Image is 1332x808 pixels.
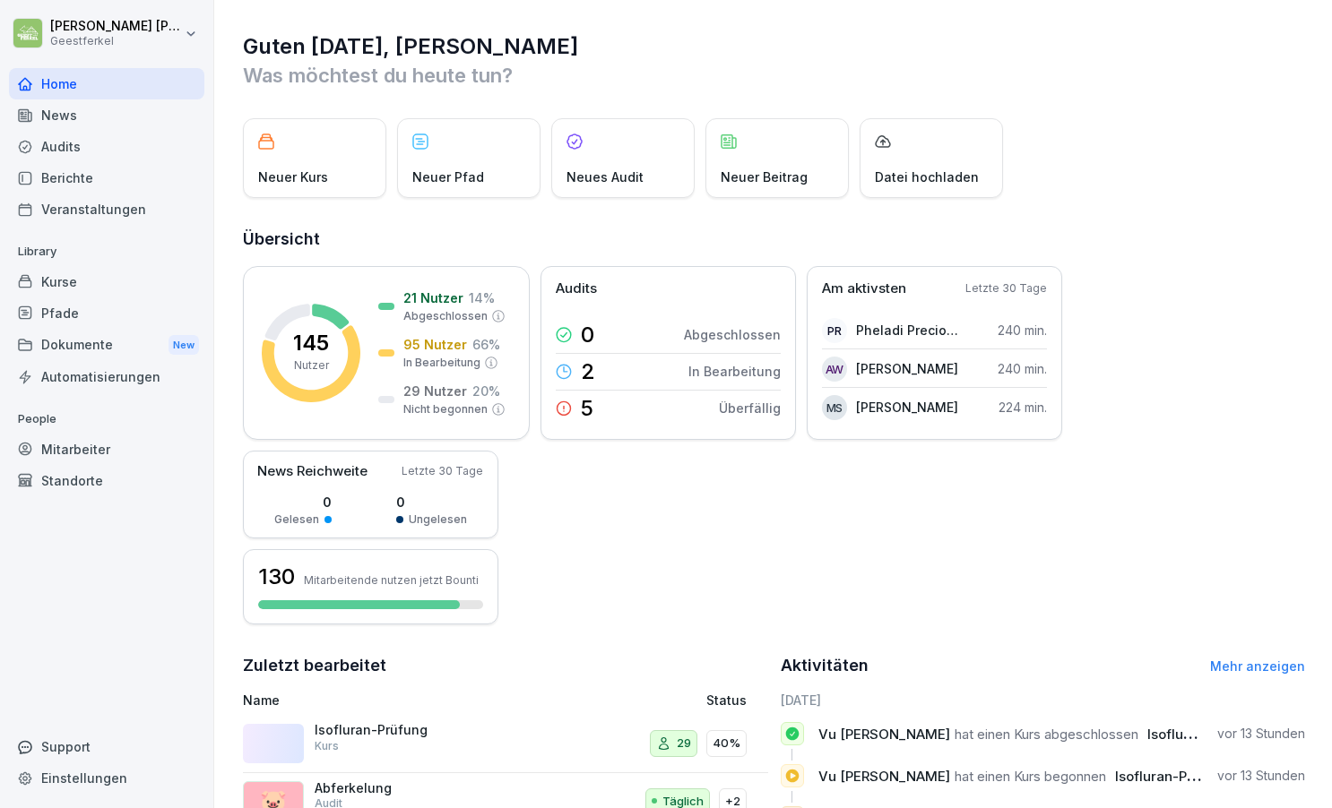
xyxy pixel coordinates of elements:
[403,308,488,324] p: Abgeschlossen
[315,722,494,738] p: Isofluran-Prüfung
[999,398,1047,417] p: 224 min.
[822,357,847,382] div: AW
[409,511,467,528] p: Ungelesen
[581,398,593,419] p: 5
[9,329,204,362] a: DokumenteNew
[856,359,958,378] p: [PERSON_NAME]
[258,562,295,592] h3: 130
[581,324,594,346] p: 0
[258,168,328,186] p: Neuer Kurs
[9,68,204,99] a: Home
[9,297,204,329] a: Pfade
[1115,768,1231,785] span: Isofluran-Prüfung
[9,762,204,794] a: Einstellungen
[257,461,368,482] p: News Reichweite
[781,691,1306,709] h6: [DATE]
[556,279,597,299] p: Audits
[9,405,204,434] p: People
[315,780,494,796] p: Abferkelung
[856,321,959,340] p: Pheladi Precious Rampheri
[1217,725,1305,743] p: vor 13 Stunden
[822,395,847,420] div: MS
[9,131,204,162] a: Audits
[856,398,958,417] p: [PERSON_NAME]
[472,335,500,354] p: 66 %
[403,355,480,371] p: In Bearbeitung
[567,168,644,186] p: Neues Audit
[243,227,1305,252] h2: Übersicht
[243,32,1305,61] h1: Guten [DATE], [PERSON_NAME]
[677,735,691,752] p: 29
[274,493,332,511] p: 0
[412,168,484,186] p: Neuer Pfad
[50,35,181,47] p: Geestferkel
[304,573,479,587] p: Mitarbeitende nutzen jetzt Bounti
[9,193,204,225] a: Veranstaltungen
[998,359,1047,378] p: 240 min.
[781,653,869,678] h2: Aktivitäten
[294,357,329,374] p: Nutzer
[9,237,204,266] p: Library
[955,726,1138,743] span: hat einen Kurs abgeschlossen
[396,493,467,511] p: 0
[274,511,319,528] p: Gelesen
[403,382,467,400] p: 29 Nutzer
[581,361,595,383] p: 2
[9,465,204,496] a: Standorte
[713,735,740,752] p: 40%
[1147,726,1263,743] span: Isofluran-Prüfung
[719,399,781,417] p: Überfällig
[875,168,979,186] p: Datei hochladen
[965,280,1047,297] p: Letzte 30 Tage
[9,266,204,297] a: Kurse
[721,168,808,186] p: Neuer Beitrag
[403,288,463,307] p: 21 Nutzer
[9,361,204,392] a: Automatisierungen
[469,288,495,307] p: 14 %
[1210,658,1305,674] a: Mehr anzeigen
[243,61,1305,90] p: Was möchtest du heute tun?
[9,434,204,465] a: Mitarbeiter
[822,318,847,343] div: PR
[9,329,204,362] div: Dokumente
[688,362,781,381] p: In Bearbeitung
[403,401,488,417] p: Nicht begonnen
[9,162,204,193] a: Berichte
[9,99,204,131] a: News
[818,768,950,785] span: Vu [PERSON_NAME]
[472,382,500,400] p: 20 %
[169,335,199,356] div: New
[1217,767,1305,785] p: vor 13 Stunden
[402,463,483,479] p: Letzte 30 Tage
[243,715,768,773] a: Isofluran-PrüfungKurs2940%
[684,325,781,344] p: Abgeschlossen
[822,279,906,299] p: Am aktivsten
[9,731,204,762] div: Support
[706,691,747,709] p: Status
[243,653,768,678] h2: Zuletzt bearbeitet
[243,691,564,709] p: Name
[998,321,1047,340] p: 240 min.
[315,738,339,754] p: Kurs
[403,335,467,354] p: 95 Nutzer
[293,332,329,354] p: 145
[955,768,1106,785] span: hat einen Kurs begonnen
[818,726,950,743] span: Vu [PERSON_NAME]
[50,19,181,34] p: [PERSON_NAME] [PERSON_NAME]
